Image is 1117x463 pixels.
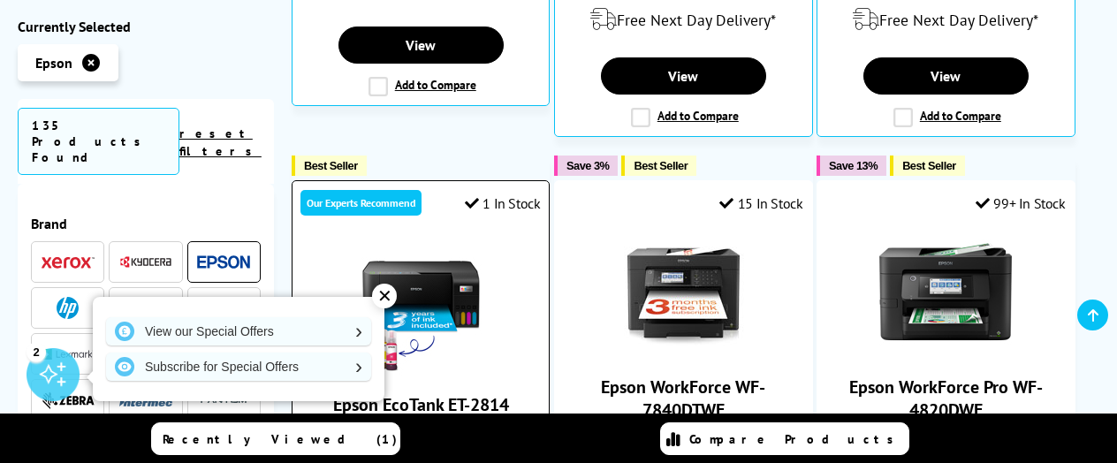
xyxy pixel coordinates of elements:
[42,256,95,269] img: Xerox
[863,57,1029,95] a: View
[27,342,46,361] div: 2
[300,190,422,216] div: Our Experts Recommend
[354,361,487,379] a: Epson EcoTank ET-2814
[179,125,262,159] a: reset filters
[631,108,739,127] label: Add to Compare
[566,159,609,172] span: Save 3%
[57,297,79,319] img: HP
[621,156,696,176] button: Best Seller
[338,27,504,64] a: View
[601,57,766,95] a: View
[689,431,903,447] span: Compare Products
[829,159,878,172] span: Save 13%
[119,255,172,269] img: Kyocera
[817,156,886,176] button: Save 13%
[893,108,1001,127] label: Add to Compare
[42,251,95,273] a: Xerox
[465,194,541,212] div: 1 In Stock
[660,422,909,455] a: Compare Products
[354,243,487,376] img: Epson EcoTank ET-2814
[18,108,179,175] span: 135 Products Found
[197,255,250,269] img: Epson
[879,225,1012,358] img: Epson WorkForce Pro WF-4820DWF
[902,159,956,172] span: Best Seller
[976,194,1066,212] div: 99+ In Stock
[106,317,371,345] a: View our Special Offers
[119,251,172,273] a: Kyocera
[890,156,965,176] button: Best Seller
[634,159,688,172] span: Best Seller
[617,225,749,358] img: Epson WorkForce WF-7840DTWF
[106,353,371,381] a: Subscribe for Special Offers
[163,431,398,447] span: Recently Viewed (1)
[719,194,802,212] div: 15 In Stock
[18,18,274,35] div: Currently Selected
[292,156,367,176] button: Best Seller
[197,251,250,273] a: Epson
[31,215,261,232] span: Brand
[42,343,95,365] a: Lexmark
[151,422,400,455] a: Recently Viewed (1)
[304,159,358,172] span: Best Seller
[369,77,476,96] label: Add to Compare
[372,284,397,308] div: ✕
[849,376,1043,421] a: Epson WorkForce Pro WF-4820DWF
[333,393,509,416] a: Epson EcoTank ET-2814
[35,54,72,72] span: Epson
[554,156,618,176] button: Save 3%
[601,376,765,421] a: Epson WorkForce WF-7840DTWF
[42,297,95,319] a: HP
[879,344,1012,361] a: Epson WorkForce Pro WF-4820DWF
[617,344,749,361] a: Epson WorkForce WF-7840DTWF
